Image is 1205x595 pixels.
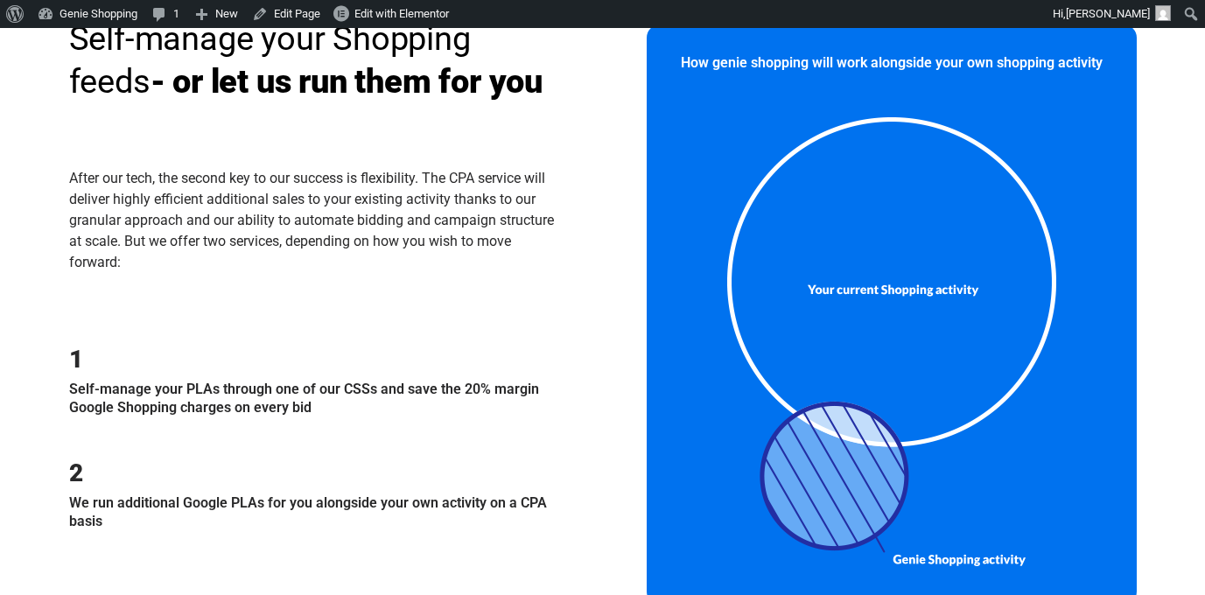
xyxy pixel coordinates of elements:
[69,345,83,374] span: 1
[69,458,83,487] span: 2
[1066,7,1150,20] span: [PERSON_NAME]
[69,381,559,417] p: Self-manage your PLAs through one of our CSSs and save the 20% margin Google Shopping charges on ...
[69,494,559,531] p: We run additional Google PLAs for you alongside your own activity on a CPA basis
[662,54,1120,73] p: How genie shopping will work alongside your own shopping activity
[69,168,559,294] p: After our tech, the second key to our success is flexibility. The CPA service will deliver highly...
[69,17,559,104] h3: - or let us run them for you
[354,7,449,20] span: Edit with Elementor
